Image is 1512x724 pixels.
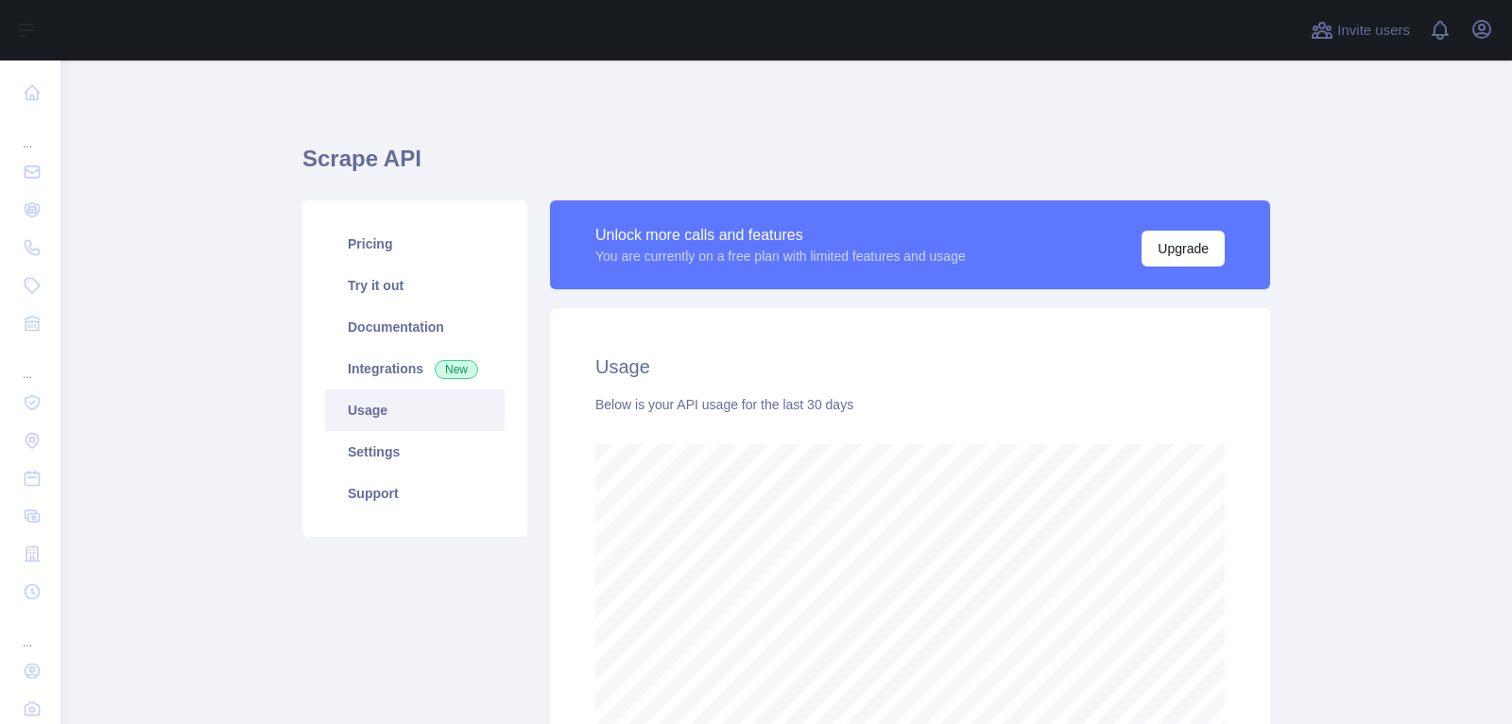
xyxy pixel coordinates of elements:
div: Below is your API usage for the last 30 days [595,395,1225,414]
span: New [435,360,478,379]
a: Support [325,473,505,514]
a: Usage [325,389,505,431]
a: Try it out [325,265,505,306]
a: Documentation [325,306,505,348]
div: Unlock more calls and features [595,224,966,247]
div: ... [15,113,45,151]
a: Pricing [325,223,505,265]
button: Invite users [1307,15,1414,45]
a: Settings [325,431,505,473]
div: You are currently on a free plan with limited features and usage [595,247,966,266]
a: Integrations New [325,348,505,389]
div: ... [15,612,45,650]
h1: Scrape API [302,144,1270,189]
div: ... [15,344,45,382]
span: Invite users [1337,20,1410,42]
h2: Usage [595,353,1225,380]
button: Upgrade [1142,231,1225,267]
